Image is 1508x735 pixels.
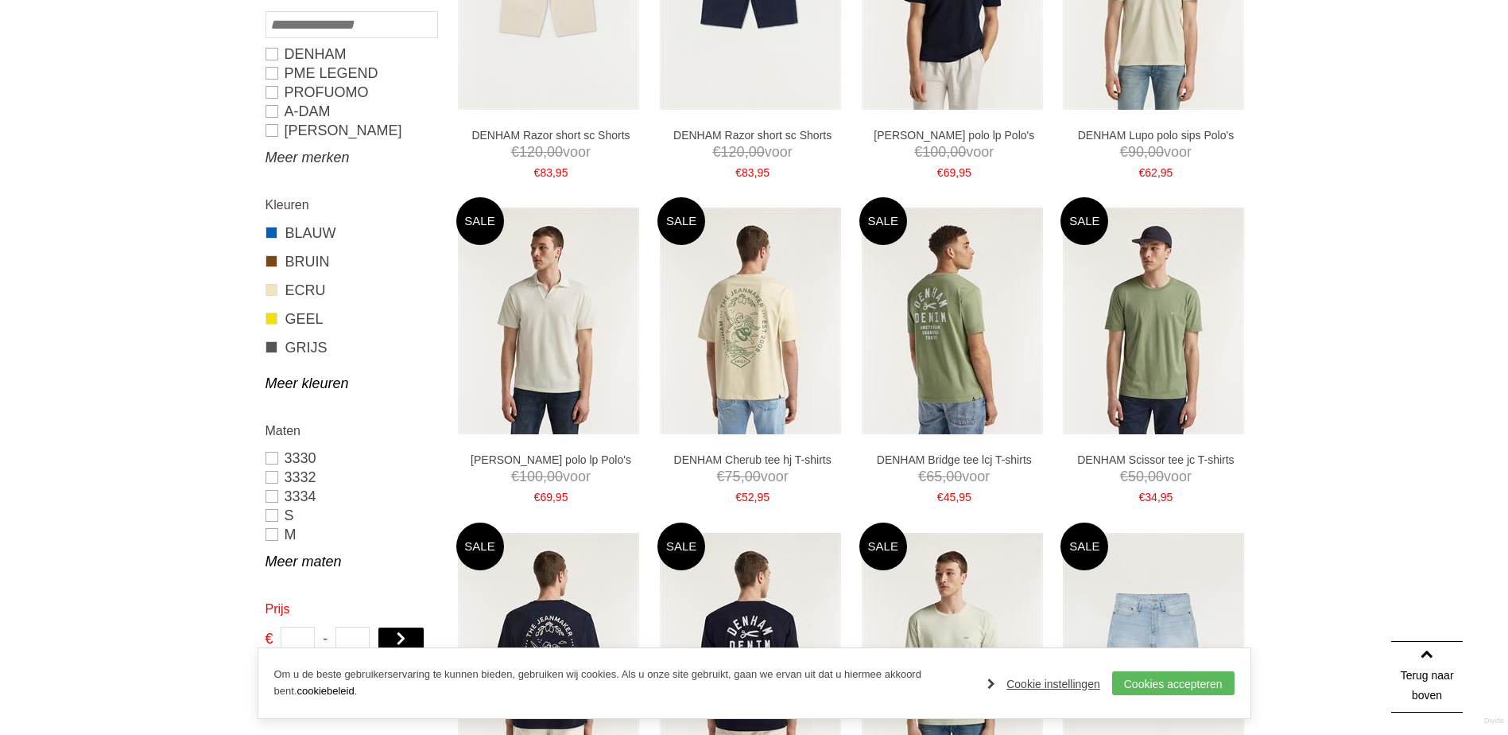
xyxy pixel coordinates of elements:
[266,552,436,571] a: Meer maten
[1148,469,1164,484] span: 00
[660,208,841,434] img: DENHAM Cherub tee hj T-shirts
[1128,144,1144,160] span: 90
[266,121,436,140] a: [PERSON_NAME]
[665,128,840,142] a: DENHAM Razor short sc Shorts
[950,144,966,160] span: 00
[266,102,436,121] a: A-DAM
[745,469,761,484] span: 00
[665,453,840,467] a: DENHAM Cherub tee hj T-shirts
[937,166,944,179] span: €
[1391,641,1463,713] a: Terug naar boven
[1139,166,1146,179] span: €
[1068,128,1243,142] a: DENHAM Lupo polo sips Polo's
[1063,208,1244,434] img: DENHAM Scissor tee jc T-shirts
[543,144,547,160] span: ,
[266,309,436,329] a: GEEL
[1144,469,1148,484] span: ,
[1128,469,1144,484] span: 50
[511,469,519,484] span: €
[274,667,972,700] p: Om u de beste gebruikerservaring te kunnen bieden, gebruiken wij cookies. Als u onze site gebruik...
[547,144,563,160] span: 00
[297,685,354,697] a: cookiebeleid
[665,467,840,487] span: voor
[1068,467,1243,487] span: voor
[987,672,1100,696] a: Cookie instellingen
[266,468,436,487] a: 3332
[754,166,758,179] span: ,
[463,142,638,162] span: voor
[866,467,1041,487] span: voor
[1120,144,1128,160] span: €
[266,223,436,243] a: BLAUW
[713,144,721,160] span: €
[922,144,946,160] span: 100
[926,469,942,484] span: 65
[1161,491,1173,504] span: 95
[266,148,436,167] a: Meer merken
[1112,671,1235,695] a: Cookies accepteren
[1145,166,1157,179] span: 62
[959,166,971,179] span: 95
[552,166,556,179] span: ,
[1161,166,1173,179] span: 95
[552,491,556,504] span: ,
[540,166,552,179] span: 83
[866,453,1041,467] a: DENHAM Bridge tee lcj T-shirts
[1144,144,1148,160] span: ,
[323,627,328,651] span: -
[757,166,770,179] span: 95
[266,374,436,393] a: Meer kleuren
[556,166,568,179] span: 95
[266,195,436,215] h2: Kleuren
[463,453,638,467] a: [PERSON_NAME] polo lp Polo's
[1148,144,1164,160] span: 00
[749,144,765,160] span: 00
[735,491,742,504] span: €
[956,491,959,504] span: ,
[742,166,754,179] span: 83
[543,469,547,484] span: ,
[862,208,1043,434] img: DENHAM Bridge tee lcj T-shirts
[266,421,436,441] h2: Maten
[266,64,436,83] a: PME LEGEND
[745,144,749,160] span: ,
[266,449,436,468] a: 3330
[458,208,639,434] img: DENHAM Tony polo lp Polo's
[1484,711,1504,731] a: Divide
[918,469,926,484] span: €
[735,166,742,179] span: €
[266,599,436,619] h2: Prijs
[725,469,741,484] span: 75
[942,469,946,484] span: ,
[717,469,725,484] span: €
[519,144,543,160] span: 120
[556,491,568,504] span: 95
[266,506,436,525] a: S
[946,469,962,484] span: 00
[534,166,541,179] span: €
[463,128,638,142] a: DENHAM Razor short sc Shorts
[959,491,971,504] span: 95
[1139,491,1146,504] span: €
[721,144,745,160] span: 120
[534,491,541,504] span: €
[540,491,552,504] span: 69
[1068,142,1243,162] span: voor
[266,251,436,272] a: BRUIN
[944,491,956,504] span: 45
[1120,469,1128,484] span: €
[463,467,638,487] span: voor
[266,525,436,544] a: M
[266,487,436,506] a: 3334
[1157,491,1161,504] span: ,
[946,144,950,160] span: ,
[266,280,436,301] a: ECRU
[547,469,563,484] span: 00
[266,627,273,651] span: €
[266,45,436,64] a: DENHAM
[914,144,922,160] span: €
[1157,166,1161,179] span: ,
[742,491,754,504] span: 52
[511,144,519,160] span: €
[944,166,956,179] span: 69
